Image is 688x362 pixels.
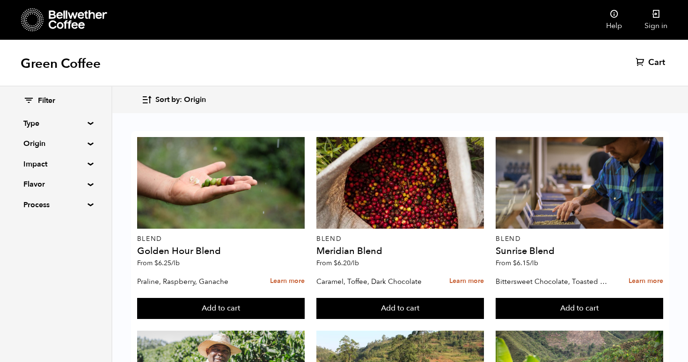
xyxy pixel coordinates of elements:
[154,259,180,268] bdi: 6.25
[513,259,538,268] bdi: 6.15
[137,259,180,268] span: From
[23,159,88,170] summary: Impact
[316,298,484,319] button: Add to cart
[38,96,55,106] span: Filter
[154,259,158,268] span: $
[137,246,305,256] h4: Golden Hour Blend
[629,271,663,291] a: Learn more
[23,179,88,190] summary: Flavor
[171,259,180,268] span: /lb
[316,236,484,242] p: Blend
[23,118,88,129] summary: Type
[316,259,359,268] span: From
[137,298,305,319] button: Add to cart
[648,57,665,68] span: Cart
[316,275,431,289] p: Caramel, Toffee, Dark Chocolate
[496,298,663,319] button: Add to cart
[513,259,517,268] span: $
[334,259,337,268] span: $
[636,57,667,68] a: Cart
[155,95,206,105] span: Sort by: Origin
[496,259,538,268] span: From
[496,246,663,256] h4: Sunrise Blend
[316,246,484,256] h4: Meridian Blend
[137,236,305,242] p: Blend
[21,55,101,72] h1: Green Coffee
[23,138,88,149] summary: Origin
[496,275,610,289] p: Bittersweet Chocolate, Toasted Marshmallow, Candied Orange, Praline
[137,275,251,289] p: Praline, Raspberry, Ganache
[449,271,484,291] a: Learn more
[530,259,538,268] span: /lb
[351,259,359,268] span: /lb
[141,89,206,111] button: Sort by: Origin
[496,236,663,242] p: Blend
[334,259,359,268] bdi: 6.20
[270,271,305,291] a: Learn more
[23,199,88,210] summary: Process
